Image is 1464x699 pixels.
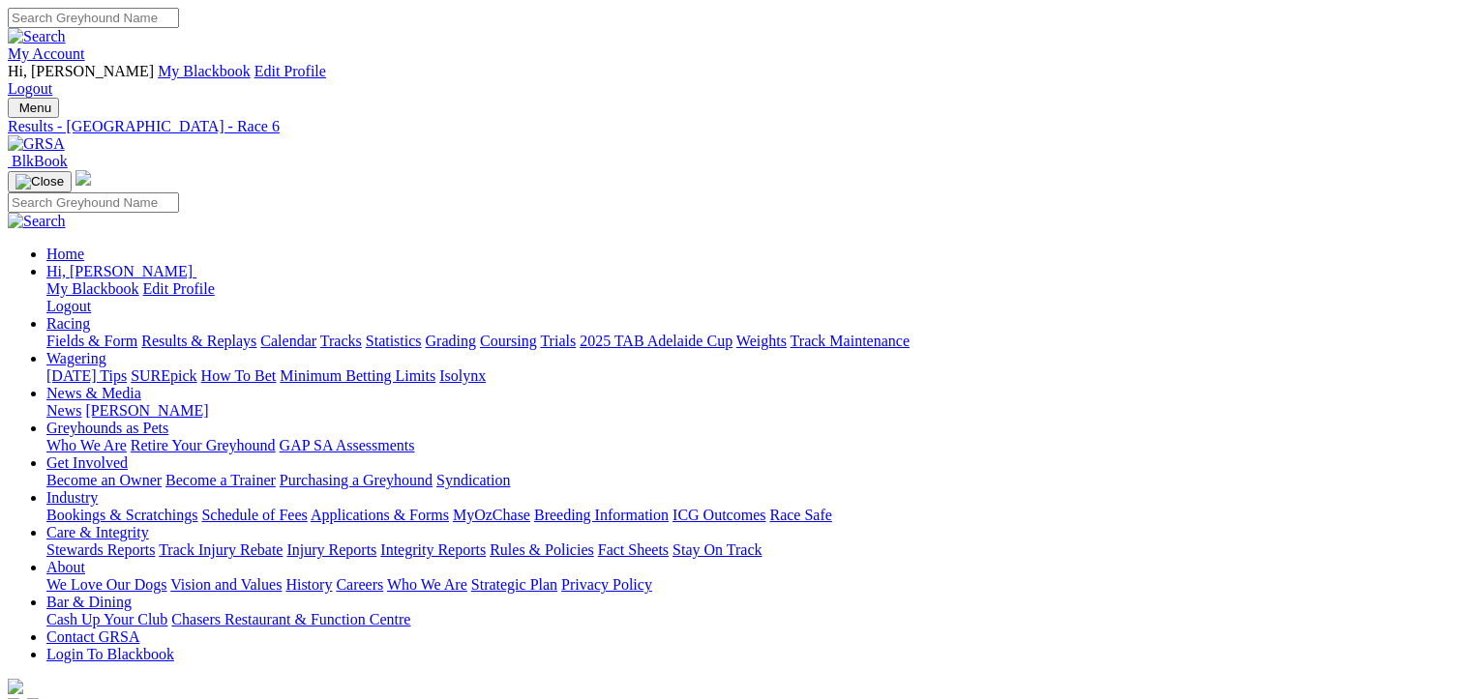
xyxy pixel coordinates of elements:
div: Care & Integrity [46,541,1456,559]
a: BlkBook [8,153,68,169]
a: Get Involved [46,454,128,471]
a: Logout [8,80,52,97]
a: Minimum Betting Limits [280,367,435,384]
a: Contact GRSA [46,628,139,645]
div: Hi, [PERSON_NAME] [46,280,1456,315]
a: Industry [46,489,98,506]
a: Strategic Plan [471,576,557,593]
a: Schedule of Fees [201,507,307,523]
a: Hi, [PERSON_NAME] [46,263,196,279]
a: News & Media [46,385,141,401]
a: Calendar [260,333,316,349]
a: About [46,559,85,575]
div: Greyhounds as Pets [46,437,1456,454]
a: Login To Blackbook [46,646,174,662]
a: Fields & Form [46,333,137,349]
a: Grading [426,333,476,349]
a: Careers [336,576,383,593]
a: Who We Are [387,576,467,593]
a: Become a Trainer [165,472,276,488]
a: My Blackbook [158,63,251,79]
a: Vision and Values [170,576,282,593]
a: Trials [540,333,576,349]
div: Wagering [46,367,1456,385]
div: Racing [46,333,1456,350]
a: Stay On Track [672,541,762,558]
a: ICG Outcomes [672,507,765,523]
a: Rules & Policies [490,541,594,558]
a: Coursing [480,333,537,349]
a: Care & Integrity [46,524,149,540]
a: SUREpick [131,367,196,384]
a: My Blackbook [46,280,139,297]
a: [DATE] Tips [46,367,127,384]
a: Isolynx [439,367,486,384]
a: [PERSON_NAME] [85,402,208,419]
a: Retire Your Greyhound [131,437,276,453]
input: Search [8,192,179,213]
a: Applications & Forms [311,507,449,523]
a: 2025 TAB Adelaide Cup [580,333,732,349]
span: Menu [19,101,51,115]
a: Become an Owner [46,472,162,488]
a: How To Bet [201,367,277,384]
a: Injury Reports [286,541,376,558]
a: Privacy Policy [561,576,652,593]
a: History [285,576,332,593]
a: Race Safe [769,507,831,523]
a: Track Maintenance [791,333,910,349]
a: Cash Up Your Club [46,611,167,627]
img: Search [8,213,66,230]
a: Stewards Reports [46,541,155,558]
a: Home [46,246,84,262]
a: Chasers Restaurant & Function Centre [171,611,410,627]
a: Greyhounds as Pets [46,420,168,436]
a: Edit Profile [143,280,215,297]
a: Track Injury Rebate [159,541,283,558]
span: Hi, [PERSON_NAME] [8,63,154,79]
a: GAP SA Assessments [280,437,415,453]
a: Logout [46,298,91,314]
div: Industry [46,507,1456,524]
span: BlkBook [12,153,68,169]
a: Who We Are [46,437,127,453]
a: Bar & Dining [46,594,132,610]
a: Racing [46,315,90,332]
button: Toggle navigation [8,98,59,118]
a: Fact Sheets [598,541,669,558]
a: My Account [8,45,85,62]
a: Syndication [436,472,510,488]
img: logo-grsa-white.png [75,170,91,186]
span: Hi, [PERSON_NAME] [46,263,193,279]
a: Tracks [320,333,362,349]
a: Results - [GEOGRAPHIC_DATA] - Race 6 [8,118,1456,135]
a: Bookings & Scratchings [46,507,197,523]
a: MyOzChase [453,507,530,523]
div: About [46,576,1456,594]
img: GRSA [8,135,65,153]
a: Integrity Reports [380,541,486,558]
button: Toggle navigation [8,171,72,192]
img: Close [15,174,64,189]
a: Breeding Information [534,507,669,523]
a: Results & Replays [141,333,256,349]
img: Search [8,28,66,45]
a: News [46,402,81,419]
a: We Love Our Dogs [46,576,166,593]
div: News & Media [46,402,1456,420]
img: logo-grsa-white.png [8,679,23,694]
div: Get Involved [46,472,1456,489]
a: Purchasing a Greyhound [280,472,433,488]
a: Statistics [366,333,422,349]
a: Wagering [46,350,106,366]
a: Weights [736,333,787,349]
div: Bar & Dining [46,611,1456,628]
a: Edit Profile [254,63,326,79]
div: My Account [8,63,1456,98]
input: Search [8,8,179,28]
